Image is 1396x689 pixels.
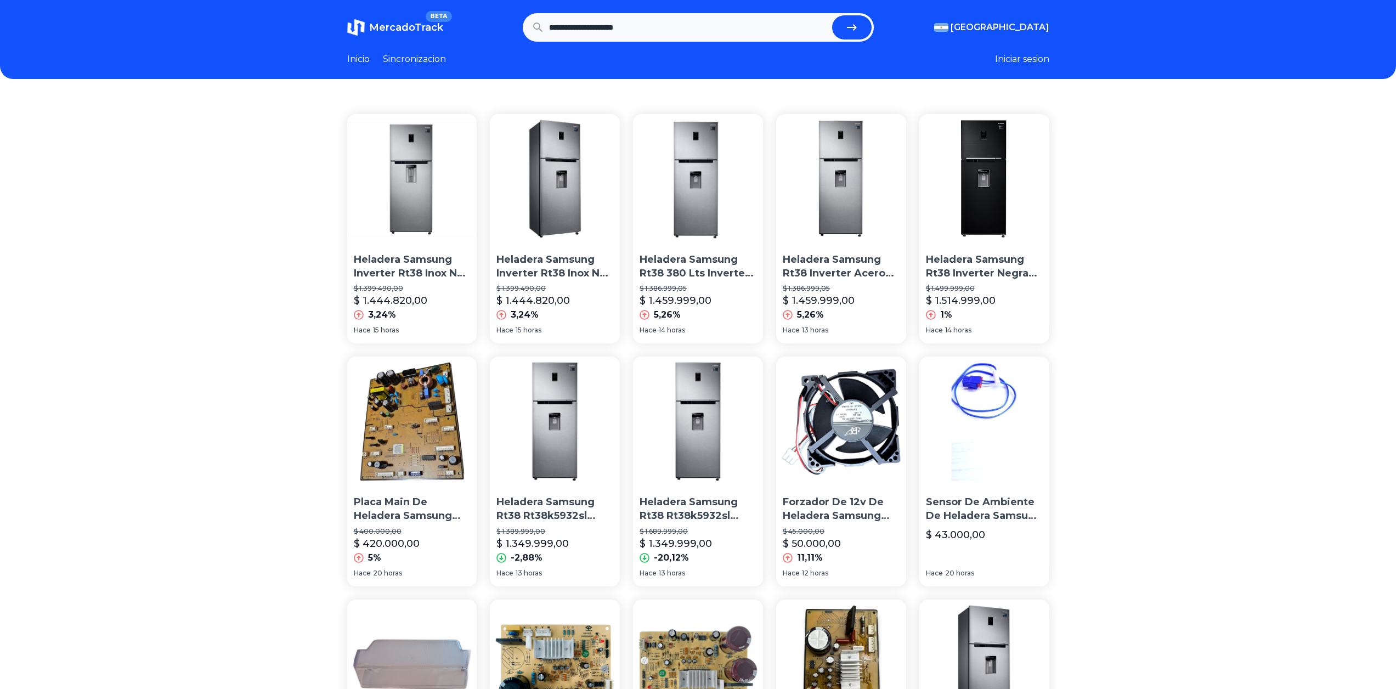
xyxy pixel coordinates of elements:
span: 20 horas [945,569,974,578]
img: Placa Main De Heladera Samsung Rt38 [347,357,477,487]
a: Heladera Samsung Rt38 Rt38k5932sl 380lt Inverter No FrostHeladera Samsung Rt38 Rt38k5932sl 380lt ... [633,357,763,586]
img: Heladera Samsung Rt38 Inverter Acero Dispenser 380 Litros [776,114,906,244]
p: 11,11% [797,551,823,564]
span: Hace [354,569,371,578]
span: 15 horas [516,326,541,335]
a: Forzador De 12v De Heladera Samsung Rt38 Rt32Forzador De 12v De Heladera Samsung Rt38 Rt32$ 45.00... [776,357,906,586]
p: 5% [368,551,381,564]
span: Hace [926,569,943,578]
a: Placa Main De Heladera Samsung Rt38Placa Main De Heladera Samsung Rt38$ 400.000,00$ 420.000,005%H... [347,357,477,586]
span: 20 horas [373,569,402,578]
a: Heladera Samsung Rt38 380 Lts Inverter Acero Twin CoolingHeladera Samsung Rt38 380 Lts Inverter A... [633,114,763,343]
p: -20,12% [654,551,689,564]
span: 14 horas [945,326,971,335]
p: Heladera Samsung Rt38 Inverter Negra 380 Lts Twin Cooling [926,253,1043,280]
p: Placa Main De Heladera Samsung Rt38 [354,495,471,523]
a: Inicio [347,53,370,66]
span: Hace [496,326,513,335]
p: 5,26% [797,308,824,321]
p: $ 1.399.490,00 [496,284,613,293]
span: 12 horas [802,569,828,578]
span: Hace [640,569,657,578]
a: Heladera Samsung Rt38 Rt38k5932sl 380lt Inverter No FrostHeladera Samsung Rt38 Rt38k5932sl 380lt ... [490,357,620,586]
p: Heladera Samsung Inverter Rt38 Inox No Frost Envío S/c Caba [354,253,471,280]
p: $ 1.459.999,00 [640,293,711,308]
p: Heladera Samsung Rt38 380 Lts Inverter Acero Twin Cooling [640,253,756,280]
p: $ 1.499.999,00 [926,284,1043,293]
a: Heladera Samsung Rt38 Inverter Acero Dispenser 380 LitrosHeladera Samsung Rt38 Inverter Acero Dis... [776,114,906,343]
img: MercadoTrack [347,19,365,36]
p: $ 400.000,00 [354,527,471,536]
p: 3,24% [368,308,396,321]
a: Heladera Samsung Inverter Rt38 Inox No Frost Envío S/c Caba Heladera Samsung Inverter Rt38 Inox N... [490,114,620,343]
p: Sensor De Ambiente De Heladera Samsung Rt38 Rt35 Rt32 [926,495,1043,523]
span: 14 horas [659,326,685,335]
span: 15 horas [373,326,399,335]
a: Heladera Samsung Rt38 Inverter Negra 380 Lts Twin CoolingHeladera Samsung Rt38 Inverter Negra 380... [919,114,1049,343]
img: Sensor De Ambiente De Heladera Samsung Rt38 Rt35 Rt32 [919,357,1049,487]
img: Forzador De 12v De Heladera Samsung Rt38 Rt32 [776,357,906,487]
span: 13 horas [659,569,685,578]
span: Hace [926,326,943,335]
p: $ 420.000,00 [354,536,420,551]
p: 5,26% [654,308,681,321]
span: 13 horas [802,326,828,335]
span: Hace [496,569,513,578]
p: 3,24% [511,308,539,321]
p: $ 1.444.820,00 [354,293,427,308]
p: $ 1.386.999,05 [640,284,756,293]
span: BETA [426,11,451,22]
p: $ 45.000,00 [783,527,900,536]
img: Heladera Samsung Inverter Rt38 Inox No Frost Envío S/c Caba [490,114,620,244]
button: [GEOGRAPHIC_DATA] [934,21,1049,34]
p: 1% [940,308,952,321]
a: Sincronizacion [383,53,446,66]
p: $ 1.514.999,00 [926,293,996,308]
span: Hace [354,326,371,335]
img: Heladera Samsung Rt38 380 Lts Inverter Acero Twin Cooling [633,114,763,244]
p: $ 1.689.999,00 [640,527,756,536]
p: $ 43.000,00 [926,527,985,543]
p: Heladera Samsung Rt38 Rt38k5932sl 380lt Inverter No Frost [640,495,756,523]
p: Forzador De 12v De Heladera Samsung Rt38 Rt32 [783,495,900,523]
span: [GEOGRAPHIC_DATA] [951,21,1049,34]
img: Heladera Samsung Inverter Rt38 Inox No Frost Envío S/c Caba [347,114,477,244]
p: Heladera Samsung Rt38 Inverter Acero Dispenser 380 Litros [783,253,900,280]
span: 13 horas [516,569,542,578]
span: Hace [640,326,657,335]
p: $ 50.000,00 [783,536,841,551]
p: $ 1.349.999,00 [496,536,569,551]
span: MercadoTrack [369,21,443,33]
span: Hace [783,569,800,578]
p: Heladera Samsung Inverter Rt38 Inox No Frost Envío S/c Caba [496,253,613,280]
p: $ 1.399.490,00 [354,284,471,293]
p: $ 1.459.999,00 [783,293,855,308]
p: $ 1.386.999,05 [783,284,900,293]
img: Argentina [934,23,948,32]
p: -2,88% [511,551,542,564]
p: $ 1.444.820,00 [496,293,570,308]
a: Heladera Samsung Inverter Rt38 Inox No Frost Envío S/c CabaHeladera Samsung Inverter Rt38 Inox No... [347,114,477,343]
p: $ 1.389.999,00 [496,527,613,536]
a: MercadoTrackBETA [347,19,443,36]
p: $ 1.349.999,00 [640,536,712,551]
button: Iniciar sesion [995,53,1049,66]
img: Heladera Samsung Rt38 Rt38k5932sl 380lt Inverter No Frost [490,357,620,487]
img: Heladera Samsung Rt38 Inverter Negra 380 Lts Twin Cooling [919,114,1049,244]
a: Sensor De Ambiente De Heladera Samsung Rt38 Rt35 Rt32Sensor De Ambiente De Heladera Samsung Rt38 ... [919,357,1049,586]
img: Heladera Samsung Rt38 Rt38k5932sl 380lt Inverter No Frost [633,357,763,487]
p: Heladera Samsung Rt38 Rt38k5932sl 380lt Inverter No Frost [496,495,613,523]
span: Hace [783,326,800,335]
